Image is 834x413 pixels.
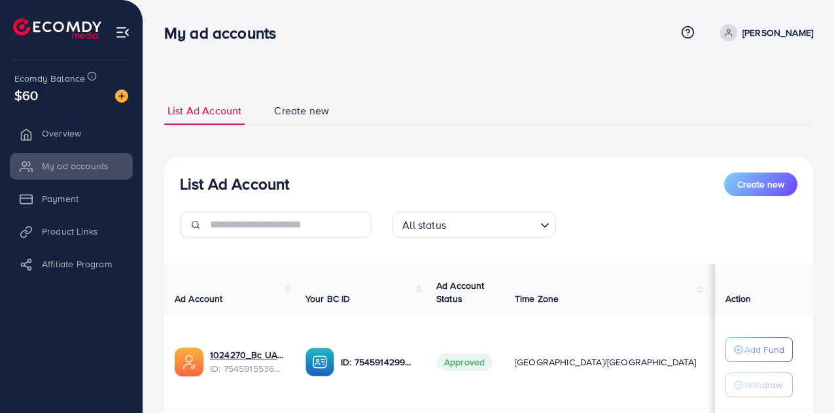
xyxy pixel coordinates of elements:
span: Create new [274,103,329,118]
span: Ad Account [175,292,223,305]
span: $60 [14,86,38,105]
span: Time Zone [515,292,559,305]
h3: List Ad Account [180,174,289,193]
span: Action [725,292,752,305]
img: logo [13,18,101,39]
span: Create new [737,178,784,191]
span: [GEOGRAPHIC_DATA]/[GEOGRAPHIC_DATA] [515,355,697,369]
button: Withdraw [725,372,793,397]
button: Create new [724,173,797,196]
p: Add Fund [744,342,784,357]
h3: My ad accounts [164,24,287,42]
p: [PERSON_NAME] [742,25,813,41]
span: ID: 7545915536356278280 [210,362,285,375]
button: Add Fund [725,337,793,362]
p: Withdraw [744,377,782,393]
a: [PERSON_NAME] [715,24,813,41]
div: <span class='underline'>1024270_Bc UAE10kkk_1756920945833</span></br>7545915536356278280 [210,348,285,375]
img: menu [115,25,130,40]
span: All status [400,216,449,235]
a: 1024270_Bc UAE10kkk_1756920945833 [210,348,285,361]
input: Search for option [450,213,535,235]
span: Your BC ID [305,292,351,305]
img: image [115,90,128,103]
span: Ad Account Status [436,279,485,305]
p: ID: 7545914299548221448 [341,354,415,370]
div: Search for option [392,212,556,238]
img: ic-ba-acc.ded83a64.svg [305,348,334,376]
img: ic-ads-acc.e4c84228.svg [175,348,203,376]
span: List Ad Account [167,103,241,118]
span: Approved [436,354,493,371]
span: Ecomdy Balance [14,72,85,85]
